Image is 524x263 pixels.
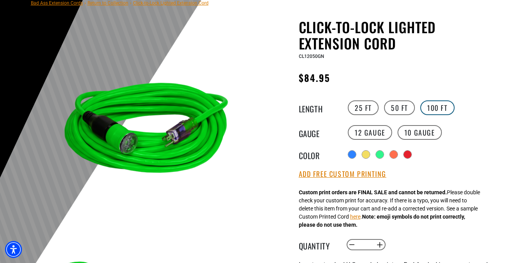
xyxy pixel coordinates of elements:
[299,19,488,51] h1: Click-to-Lock Lighted Extension Cord
[299,170,386,178] button: Add Free Custom Printing
[54,39,239,225] img: green
[5,241,22,258] div: Accessibility Menu
[84,0,86,6] span: ›
[350,213,361,221] button: here
[348,125,392,140] label: 12 Gauge
[299,149,337,159] legend: Color
[133,0,209,6] span: Click-to-Lock Lighted Extension Cord
[299,127,337,137] legend: Gauge
[88,0,128,6] a: Return to Collection
[299,54,324,59] span: CL12050GN
[384,100,415,115] label: 50 FT
[299,71,330,85] span: $84.95
[398,125,442,140] label: 10 Gauge
[348,100,379,115] label: 25 FT
[299,103,337,113] legend: Length
[299,214,465,228] strong: Note: emoji symbols do not print correctly, please do not use them.
[299,188,480,229] div: Please double check your custom print for accuracy. If there is a typo, you will need to delete t...
[420,100,455,115] label: 100 FT
[299,240,337,250] label: Quantity
[299,189,447,195] strong: Custom print orders are FINAL SALE and cannot be returned.
[130,0,131,6] span: ›
[31,0,83,6] a: Bad Ass Extension Cords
